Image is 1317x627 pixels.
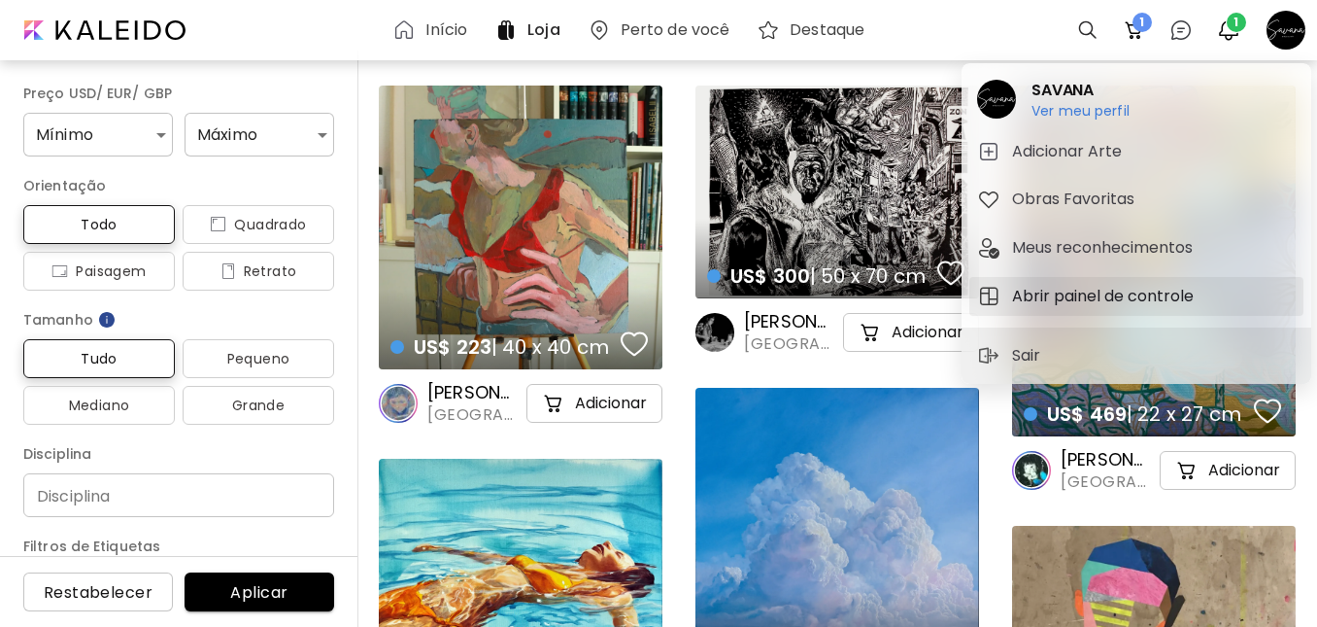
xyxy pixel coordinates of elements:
h5: Meus reconhecimentos [1012,236,1199,260]
h5: Obras Favoritas [1012,188,1140,211]
img: sign-out [977,344,1000,367]
h2: SAVANA [1031,79,1130,102]
p: Sair [1012,344,1047,367]
img: tab [977,140,1000,163]
button: sign-outSair [969,336,1055,375]
img: tab [977,236,1000,260]
h6: Ver meu perfil [1031,102,1130,120]
button: tabAbrir painel de controle [969,277,1303,316]
button: tabAdicionar Arte [969,132,1303,171]
h5: Adicionar Arte [1012,140,1128,163]
button: tabObras Favoritas [969,180,1303,219]
button: tabMeus reconhecimentos [969,228,1303,267]
img: tab [977,285,1000,308]
h5: Abrir painel de controle [1012,285,1199,308]
img: tab [977,188,1000,211]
